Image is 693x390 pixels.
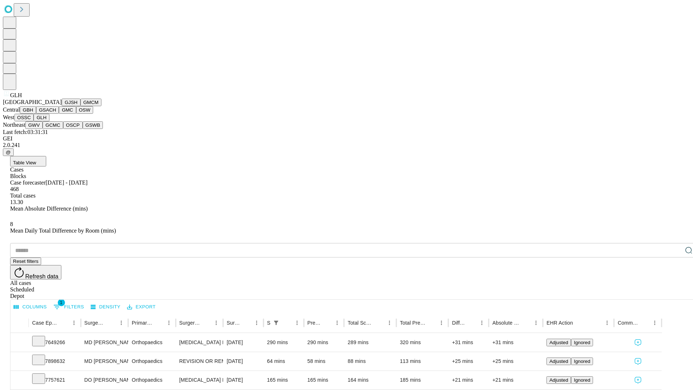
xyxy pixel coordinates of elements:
button: Menu [531,318,541,328]
button: Sort [322,318,332,328]
button: GSWB [83,121,103,129]
div: Orthopaedics [132,352,172,370]
span: Table View [13,160,36,165]
button: Sort [521,318,531,328]
span: Mean Daily Total Difference by Room (mins) [10,227,116,234]
span: Mean Absolute Difference (mins) [10,205,88,212]
div: 7649266 [32,333,77,352]
div: +31 mins [492,333,539,352]
button: Menu [332,318,342,328]
button: Sort [467,318,477,328]
button: Table View [10,156,46,166]
div: 185 mins [400,371,445,389]
div: 113 mins [400,352,445,370]
button: Sort [282,318,292,328]
button: @ [3,148,14,156]
div: 58 mins [308,352,341,370]
button: Menu [116,318,126,328]
span: 1 [58,299,65,306]
span: Central [3,107,20,113]
div: [DATE] [227,352,260,370]
button: OSCP [63,121,83,129]
button: Adjusted [546,357,571,365]
button: Menu [252,318,262,328]
span: [DATE] - [DATE] [45,179,87,186]
button: Sort [106,318,116,328]
div: MD [PERSON_NAME] [PERSON_NAME] [84,333,125,352]
div: Surgeon Name [84,320,105,326]
div: +21 mins [492,371,539,389]
div: Primary Service [132,320,153,326]
span: Ignored [574,377,590,383]
button: Sort [426,318,436,328]
div: +25 mins [492,352,539,370]
div: 165 mins [308,371,341,389]
button: Show filters [52,301,86,313]
button: GMC [59,106,76,114]
div: [DATE] [227,333,260,352]
div: +31 mins [452,333,485,352]
span: 468 [10,186,19,192]
button: Menu [477,318,487,328]
div: Case Epic Id [32,320,58,326]
span: GLH [10,92,22,98]
span: Ignored [574,359,590,364]
button: OSSC [14,114,34,121]
button: Ignored [571,357,593,365]
button: GJSH [62,99,80,106]
div: Difference [452,320,466,326]
div: 290 mins [308,333,341,352]
button: Sort [201,318,211,328]
span: 13.30 [10,199,23,205]
button: Sort [640,318,650,328]
button: GLH [34,114,49,121]
div: MD [PERSON_NAME] [PERSON_NAME] [84,352,125,370]
button: GSACH [36,106,59,114]
div: 1 active filter [271,318,281,328]
div: DO [PERSON_NAME] [PERSON_NAME] [84,371,125,389]
div: [MEDICAL_DATA] POSTERIOR CERVICAL RECONSTRUCTION POST ELEMENTS [179,333,219,352]
span: Ignored [574,340,590,345]
span: Refresh data [25,273,58,279]
button: GBH [20,106,36,114]
div: Surgery Date [227,320,241,326]
button: Menu [292,318,302,328]
button: Show filters [271,318,281,328]
div: Comments [618,320,638,326]
div: 88 mins [348,352,393,370]
span: Last fetch: 03:31:31 [3,129,48,135]
div: 7898632 [32,352,77,370]
button: Menu [211,318,221,328]
div: 164 mins [348,371,393,389]
div: Scheduled In Room Duration [267,320,270,326]
button: Refresh data [10,265,61,279]
button: Menu [164,318,174,328]
button: Menu [602,318,612,328]
button: Select columns [12,302,49,313]
div: +25 mins [452,352,485,370]
button: Sort [374,318,384,328]
button: Density [89,302,122,313]
button: Menu [650,318,660,328]
button: Ignored [571,339,593,346]
div: 165 mins [267,371,300,389]
span: @ [6,149,11,155]
div: [DATE] [227,371,260,389]
button: GWV [25,121,43,129]
span: Adjusted [549,377,568,383]
button: Adjusted [546,339,571,346]
button: Ignored [571,376,593,384]
div: Total Predicted Duration [400,320,426,326]
button: Reset filters [10,257,41,265]
div: Total Scheduled Duration [348,320,374,326]
span: 8 [10,221,13,227]
div: 290 mins [267,333,300,352]
span: West [3,114,14,120]
div: REVISION OR REMOVAL IMPLANTED SPINAL NEUROSTIMULATOR [179,352,219,370]
div: 64 mins [267,352,300,370]
span: Reset filters [13,259,38,264]
button: Expand [14,374,25,387]
div: Surgery Name [179,320,200,326]
div: Predicted In Room Duration [308,320,322,326]
div: Absolute Difference [492,320,520,326]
